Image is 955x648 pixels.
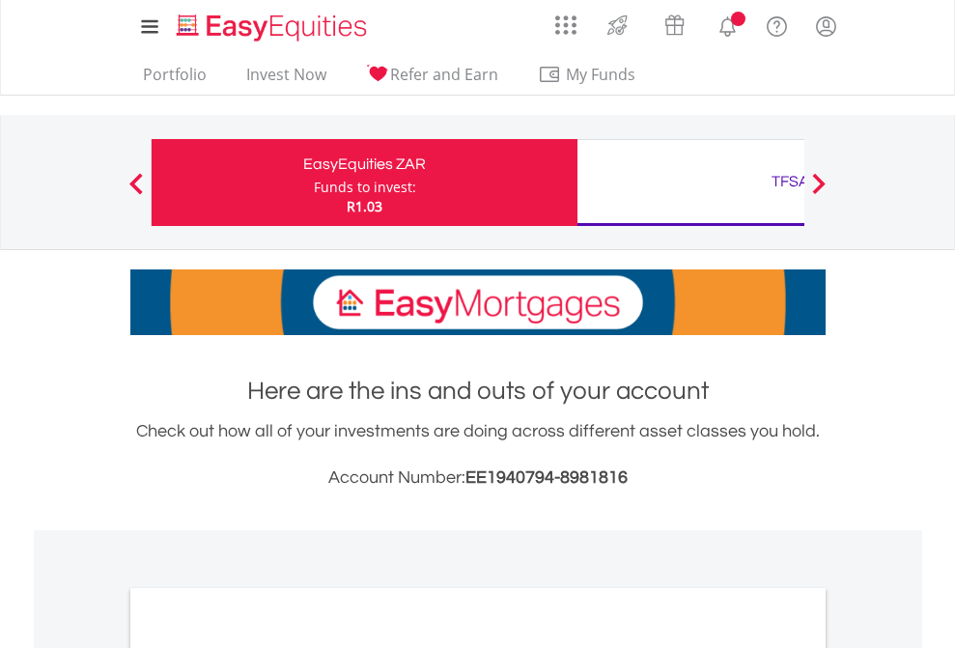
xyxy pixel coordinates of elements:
span: EE1940794-8981816 [465,468,628,487]
a: My Profile [801,5,851,47]
h1: Here are the ins and outs of your account [130,374,826,409]
img: thrive-v2.svg [602,10,633,41]
a: Notifications [703,5,752,43]
img: vouchers-v2.svg [659,10,690,41]
img: EasyMortage Promotion Banner [130,269,826,335]
a: Home page [169,5,375,43]
a: Invest Now [239,65,334,95]
span: Refer and Earn [390,64,498,85]
a: Portfolio [135,65,214,95]
button: Next [800,183,838,202]
a: AppsGrid [543,5,589,36]
span: R1.03 [347,197,382,215]
a: Refer and Earn [358,65,506,95]
div: Check out how all of your investments are doing across different asset classes you hold. [130,418,826,492]
a: FAQ's and Support [752,5,801,43]
img: grid-menu-icon.svg [555,14,576,36]
div: EasyEquities ZAR [163,151,566,178]
button: Previous [117,183,155,202]
div: Funds to invest: [314,178,416,197]
span: My Funds [538,62,664,87]
a: Vouchers [646,5,703,41]
img: EasyEquities_Logo.png [173,12,375,43]
h3: Account Number: [130,465,826,492]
